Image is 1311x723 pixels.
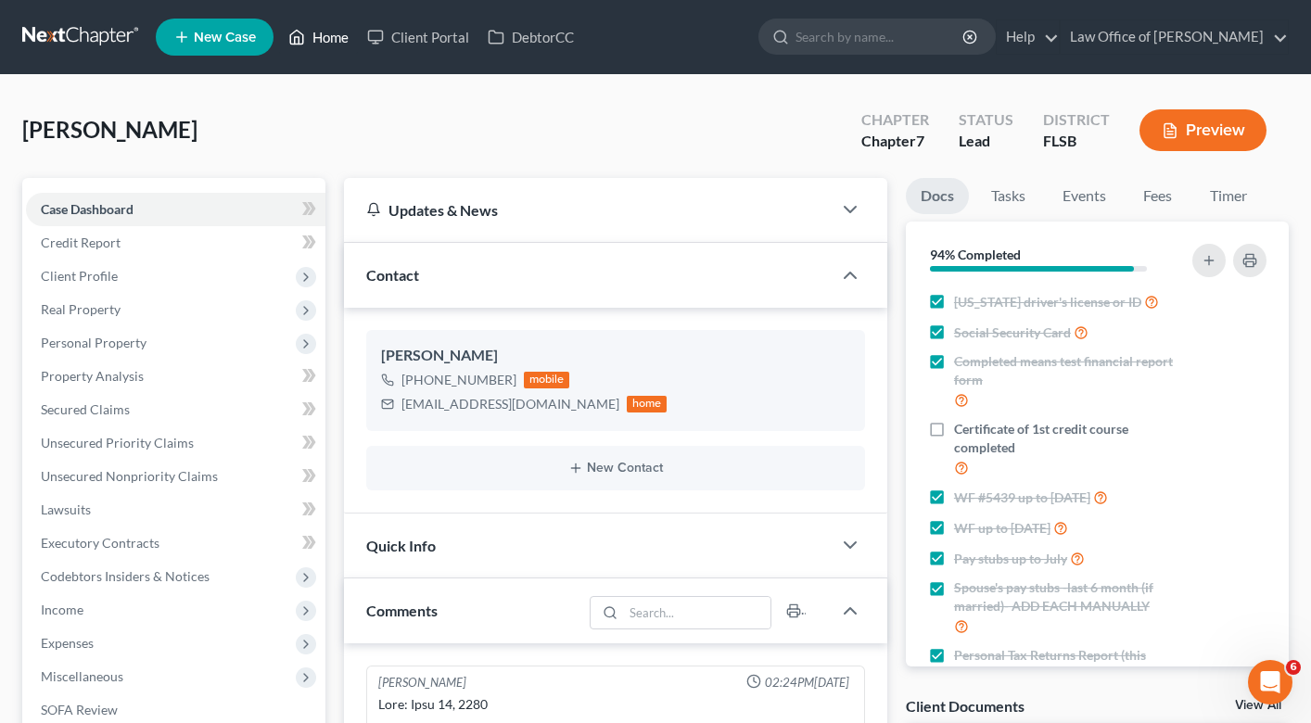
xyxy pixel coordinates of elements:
button: New Contact [381,461,850,476]
button: Upload attachment [88,581,103,596]
span: Miscellaneous [41,668,123,684]
div: [PHONE_NUMBER] [401,371,516,389]
a: Lawsuits [26,493,325,526]
p: Active 6h ago [90,23,172,42]
div: Chapter [861,109,929,131]
a: Fees [1128,178,1188,214]
img: Profile image for Katie [53,10,83,40]
strong: 94% Completed [930,247,1021,262]
button: go back [12,7,47,43]
span: Unsecured Nonpriority Claims [41,468,218,484]
a: Home [279,20,358,54]
span: Personal Property [41,335,146,350]
span: Case Dashboard [41,201,134,217]
a: DebtorCC [478,20,583,54]
button: Preview [1139,109,1266,151]
a: Timer [1195,178,1262,214]
textarea: Message… [16,542,355,574]
button: Emoji picker [29,581,44,596]
button: Send a message… [318,574,348,603]
span: Personal Tax Returns Report (this year) [954,646,1177,683]
div: [EMAIL_ADDRESS][DOMAIN_NAME] [401,395,619,413]
div: Lead [959,131,1013,152]
span: Pay stubs up to July [954,550,1067,568]
span: Social Security Card [954,323,1071,342]
span: Codebtors Insiders & Notices [41,568,210,584]
a: Unsecured Priority Claims [26,426,325,460]
span: Certificate of 1st credit course completed [954,420,1177,457]
div: [PERSON_NAME] [381,345,850,367]
span: Completed means test financial report form [954,352,1177,389]
div: Client Documents [906,696,1025,716]
span: Property Analysis [41,368,144,384]
a: Help [997,20,1059,54]
div: Chapter [861,131,929,152]
span: Unsecured Priority Claims [41,435,194,450]
input: Search... [623,597,770,628]
button: Start recording [118,581,133,596]
div: The court has added a new Credit Counseling Field that we need to update upon filing. Please remo... [30,202,289,329]
span: Quick Info [366,537,436,554]
a: Unsecured Nonpriority Claims [26,460,325,493]
span: Executory Contracts [41,535,159,551]
span: 02:24PM[DATE] [765,674,849,691]
span: Secured Claims [41,401,130,417]
input: Search by name... [796,19,965,54]
span: SOFA Review [41,702,118,717]
div: FLSB [1043,131,1110,152]
div: 🚨ATTN: [GEOGRAPHIC_DATA] of [US_STATE]The court has added a new Credit Counseling Field that we n... [15,146,304,340]
div: home [627,396,668,412]
span: WF #5439 up to [DATE] [954,488,1090,507]
div: Status [959,109,1013,131]
span: [PERSON_NAME] [22,116,197,143]
span: New Case [194,31,256,44]
a: Client Portal [358,20,478,54]
div: [PERSON_NAME] • 19h ago [30,344,183,355]
a: View All [1235,699,1281,712]
div: mobile [524,372,570,388]
span: Client Profile [41,268,118,284]
div: District [1043,109,1110,131]
span: 6 [1286,660,1301,675]
span: [US_STATE] driver's license or ID [954,293,1141,311]
span: Real Property [41,301,121,317]
a: Law Office of [PERSON_NAME] [1061,20,1288,54]
div: Close [325,7,359,41]
button: Home [290,7,325,43]
span: 7 [916,132,924,149]
a: Events [1048,178,1121,214]
button: Gif picker [58,581,73,596]
h1: [PERSON_NAME] [90,9,210,23]
b: 🚨ATTN: [GEOGRAPHIC_DATA] of [US_STATE] [30,158,264,191]
a: Case Dashboard [26,193,325,226]
a: Secured Claims [26,393,325,426]
span: Lawsuits [41,501,91,517]
div: Updates & News [366,200,809,220]
div: [PERSON_NAME] [378,674,466,691]
a: Docs [906,178,969,214]
a: Executory Contracts [26,526,325,560]
a: Credit Report [26,226,325,260]
span: WF up to [DATE] [954,519,1050,538]
div: Katie says… [15,146,356,381]
span: Income [41,602,83,617]
span: Credit Report [41,235,121,250]
iframe: Intercom live chat [1248,660,1292,704]
span: Contact [366,266,419,284]
a: Tasks [976,178,1040,214]
span: Expenses [41,635,94,651]
span: Spouse's pay stubs -last 6 month (if married)- ADD EACH MANUALLY [954,578,1177,615]
span: Comments [366,602,438,619]
a: Property Analysis [26,360,325,393]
